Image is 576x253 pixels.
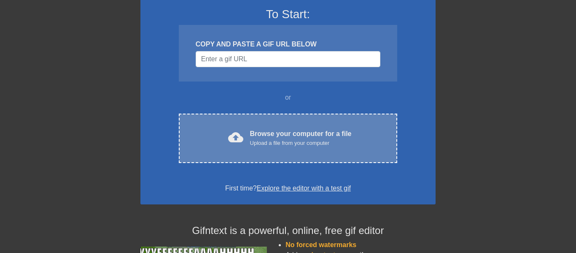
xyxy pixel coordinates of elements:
h4: Gifntext is a powerful, online, free gif editor [140,225,436,237]
div: First time? [151,183,425,193]
div: Browse your computer for a file [250,129,352,147]
input: Username [196,51,380,67]
span: No forced watermarks [285,241,356,248]
h3: To Start: [151,7,425,22]
div: Upload a file from your computer [250,139,352,147]
div: or [162,92,414,103]
a: Explore the editor with a test gif [257,185,351,192]
div: COPY AND PASTE A GIF URL BELOW [196,39,380,49]
span: cloud_upload [228,130,243,145]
